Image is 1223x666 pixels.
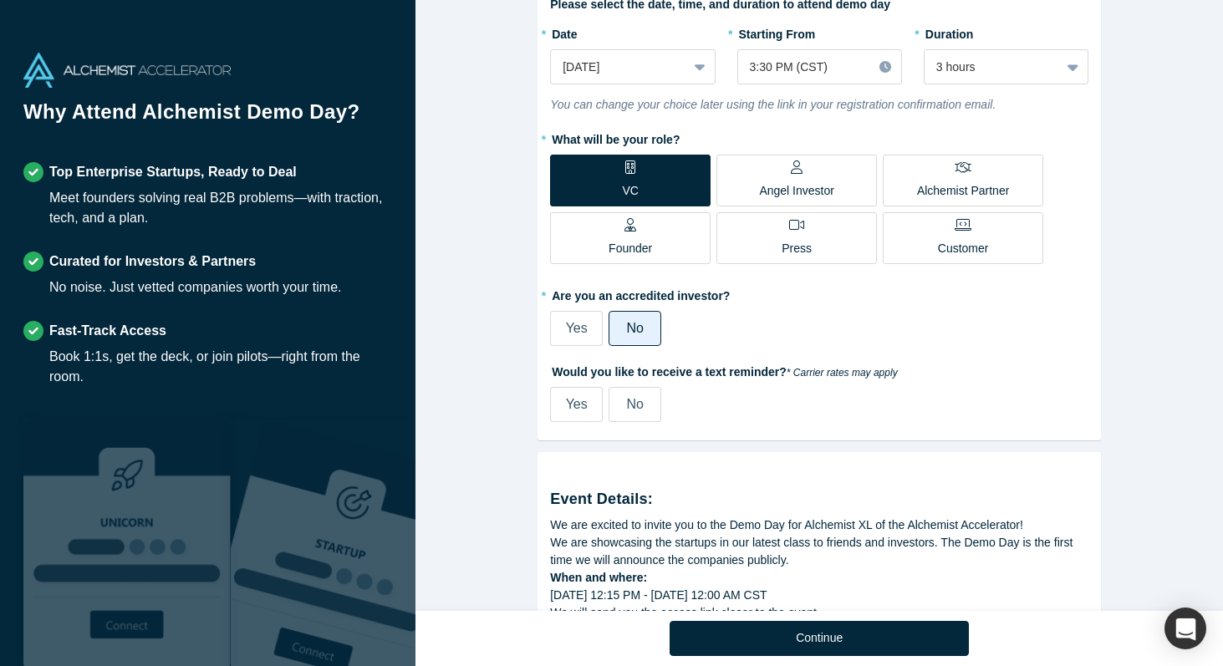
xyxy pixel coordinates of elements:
[550,534,1088,569] div: We are showcasing the startups in our latest class to friends and investors. The Demo Day is the ...
[782,240,812,257] p: Press
[23,53,231,88] img: Alchemist Accelerator Logo
[609,240,652,257] p: Founder
[550,282,1088,305] label: Are you an accredited investor?
[626,321,643,335] span: No
[759,182,834,200] p: Angel Investor
[49,254,256,268] strong: Curated for Investors & Partners
[550,491,653,507] strong: Event Details:
[550,571,647,584] strong: When and where:
[49,188,392,228] div: Meet founders solving real B2B problems—with traction, tech, and a plan.
[550,358,1088,381] label: Would you like to receive a text reminder?
[670,621,969,656] button: Continue
[737,20,816,43] label: Starting From
[550,516,1088,534] div: We are excited to invite you to the Demo Day for Alchemist XL of the Alchemist Accelerator!
[231,419,438,666] img: Prism AI
[550,98,996,111] i: You can change your choice later using the link in your registration confirmation email.
[49,277,342,297] div: No noise. Just vetted companies worth your time.
[550,125,1088,149] label: What will be your role?
[550,604,1088,622] div: We will send you the access link closer to the event.
[49,347,392,387] div: Book 1:1s, get the deck, or join pilots—right from the room.
[49,165,297,179] strong: Top Enterprise Startups, Ready to Deal
[938,240,989,257] p: Customer
[626,397,643,411] span: No
[550,587,1088,604] div: [DATE] 12:15 PM - [DATE] 12:00 AM CST
[787,367,898,379] em: * Carrier rates may apply
[566,397,588,411] span: Yes
[550,20,715,43] label: Date
[566,321,588,335] span: Yes
[23,419,231,666] img: Robust Technologies
[924,20,1088,43] label: Duration
[622,182,638,200] p: VC
[49,323,166,338] strong: Fast-Track Access
[23,97,392,139] h1: Why Attend Alchemist Demo Day?
[917,182,1009,200] p: Alchemist Partner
